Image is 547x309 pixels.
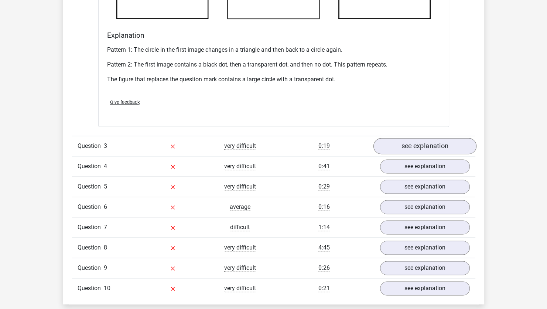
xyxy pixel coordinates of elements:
span: Question [78,243,104,252]
span: 1:14 [318,224,330,231]
a: see explanation [380,200,470,214]
span: Question [78,203,104,211]
span: Question [78,264,104,272]
span: 10 [104,285,110,292]
p: The figure that replaces the question mark contains a large circle with a transparent dot. [107,75,440,84]
span: very difficult [224,183,256,190]
span: very difficult [224,163,256,170]
span: 0:19 [318,142,330,150]
span: 0:29 [318,183,330,190]
a: see explanation [380,241,470,255]
span: 0:41 [318,163,330,170]
span: very difficult [224,142,256,150]
span: 5 [104,183,107,190]
span: difficult [230,224,250,231]
a: see explanation [373,138,476,154]
span: average [230,203,250,211]
span: Give feedback [110,99,140,105]
span: Question [78,223,104,232]
span: 6 [104,203,107,210]
span: 0:16 [318,203,330,211]
span: Question [78,142,104,150]
span: 7 [104,224,107,231]
span: 4 [104,163,107,170]
span: very difficult [224,264,256,272]
span: Question [78,162,104,171]
span: 9 [104,264,107,271]
a: see explanation [380,281,470,295]
span: Question [78,182,104,191]
p: Pattern 1: The circle in the first image changes in a triangle and then back to a circle again. [107,45,440,54]
a: see explanation [380,159,470,173]
span: 0:21 [318,285,330,292]
a: see explanation [380,180,470,194]
a: see explanation [380,261,470,275]
span: 0:26 [318,264,330,272]
span: very difficult [224,285,256,292]
h4: Explanation [107,31,440,40]
span: 3 [104,142,107,149]
span: Question [78,284,104,293]
a: see explanation [380,220,470,234]
span: 4:45 [318,244,330,251]
span: very difficult [224,244,256,251]
p: Pattern 2: The first image contains a black dot, then a transparent dot, and then no dot. This pa... [107,60,440,69]
span: 8 [104,244,107,251]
